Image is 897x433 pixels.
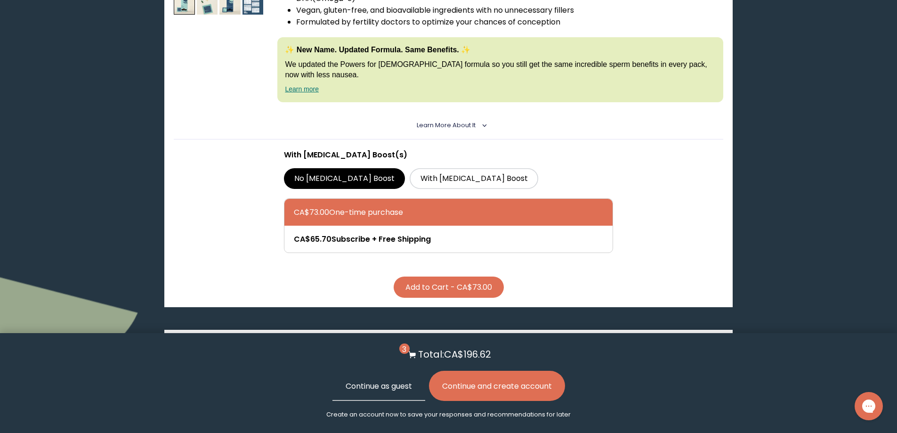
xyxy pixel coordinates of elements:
iframe: Gorgias live chat messenger [850,389,888,424]
i: < [478,123,487,128]
li: Vegan, gluten-free, and bioavailable ingredients with no unnecessary fillers [296,4,723,16]
strong: ✨ New Name. Updated Formula. Same Benefits. ✨ [285,46,470,54]
p: We updated the Powers for [DEMOGRAPHIC_DATA] formula so you still get the same incredible sperm b... [285,59,715,81]
label: With [MEDICAL_DATA] Boost [410,168,538,189]
span: 3 [399,343,410,354]
p: Create an account now to save your responses and recommendations for later [326,410,571,419]
button: Continue as guest [332,371,425,401]
p: Total: CA$196.62 [418,347,491,361]
li: Formulated by fertility doctors to optimize your chances of conception [296,16,723,28]
span: Learn More About it [417,121,476,129]
a: Learn more [285,85,319,93]
summary: Learn More About it < [417,121,480,130]
p: With [MEDICAL_DATA] Boost(s) [284,149,614,161]
label: No [MEDICAL_DATA] Boost [284,168,405,189]
button: Add to Cart - CA$73.00 [394,277,504,298]
button: Continue and create account [429,371,565,401]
